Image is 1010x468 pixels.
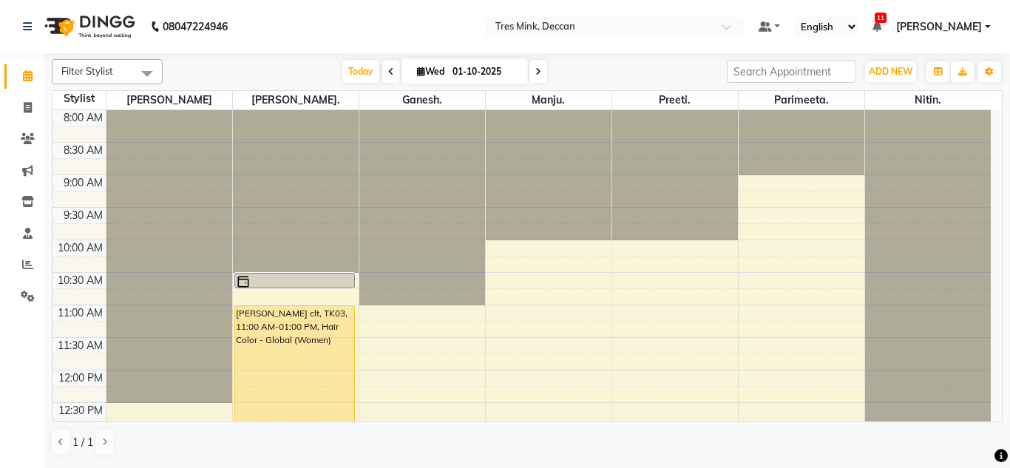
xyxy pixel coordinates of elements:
div: Stylist [52,91,106,106]
button: ADD NEW [865,61,916,82]
span: Preeti. [612,91,738,109]
div: 11:30 AM [55,338,106,353]
div: 11:00 AM [55,305,106,321]
div: [PERSON_NAME], TK02, 10:30 AM-10:45 AM, Treatment - [MEDICAL_DATA] Treatment [235,274,355,288]
span: Parimeeta. [739,91,864,109]
div: 9:30 AM [61,208,106,223]
span: 11 [875,13,887,23]
span: [PERSON_NAME] [106,91,232,109]
span: Filter Stylist [61,65,113,77]
div: [PERSON_NAME] clt, TK03, 11:00 AM-01:00 PM, Hair Color - Global (Women) [235,306,355,434]
span: [PERSON_NAME]. [233,91,359,109]
a: 11 [872,20,881,33]
div: 12:00 PM [55,370,106,386]
input: 2025-10-01 [448,61,522,83]
span: Ganesh. [359,91,485,109]
span: Wed [413,66,448,77]
div: 9:00 AM [61,175,106,191]
div: 12:30 PM [55,403,106,418]
div: 8:00 AM [61,110,106,126]
span: [PERSON_NAME] [896,19,982,35]
input: Search Appointment [727,60,856,83]
span: Manju. [486,91,611,109]
div: 8:30 AM [61,143,106,158]
span: Nitin. [865,91,992,109]
b: 08047224946 [163,6,228,47]
span: 1 / 1 [72,435,93,450]
img: logo [38,6,139,47]
div: 10:00 AM [55,240,106,256]
div: 10:30 AM [55,273,106,288]
span: Today [342,60,379,83]
span: ADD NEW [869,66,912,77]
